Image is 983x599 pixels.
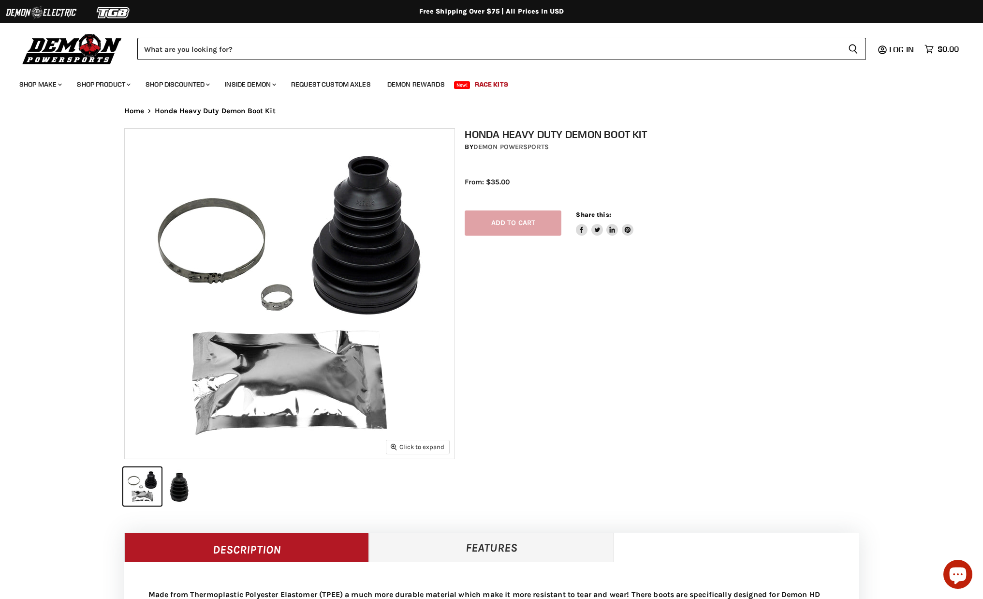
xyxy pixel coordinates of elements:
span: New! [454,81,470,89]
span: Honda Heavy Duty Demon Boot Kit [155,107,276,115]
a: Log in [885,45,920,54]
button: IMAGE thumbnail [123,467,161,506]
span: From: $35.00 [465,178,510,186]
div: Free Shipping Over $75 | All Prices In USD [105,7,879,16]
a: Features [369,533,614,562]
img: Demon Powersports [19,31,125,66]
a: Home [124,107,145,115]
a: Race Kits [468,75,515,94]
button: IMAGE thumbnail [164,467,194,506]
nav: Breadcrumbs [105,107,879,115]
button: Search [840,38,866,60]
a: Description [124,533,369,562]
span: Log in [889,45,914,54]
h1: Honda Heavy Duty Demon Boot Kit [465,128,869,140]
a: Inside Demon [218,75,282,94]
inbox-online-store-chat: Shopify online store chat [940,560,975,591]
img: TGB Logo 2 [77,3,150,22]
a: Demon Rewards [380,75,452,94]
a: $0.00 [920,42,964,56]
input: Search [137,38,840,60]
a: Demon Powersports [473,143,549,151]
a: Request Custom Axles [284,75,378,94]
a: Shop Discounted [138,75,216,94]
aside: Share this: [576,210,633,236]
img: Demon Electric Logo 2 [5,3,77,22]
ul: Main menu [12,71,956,94]
button: Click to expand [386,440,449,453]
a: Shop Make [12,75,68,94]
a: Shop Product [70,75,136,94]
span: $0.00 [938,45,959,54]
span: Share this: [576,211,611,218]
div: by [465,142,869,152]
img: IMAGE [125,129,455,459]
form: Product [137,38,866,60]
span: Click to expand [391,443,444,450]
